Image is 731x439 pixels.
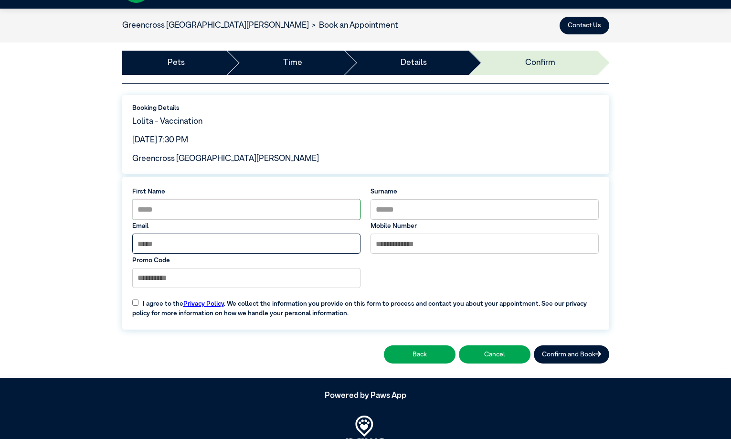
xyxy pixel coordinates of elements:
input: I agree to thePrivacy Policy. We collect the information you provide on this form to process and ... [132,300,138,306]
button: Contact Us [560,17,609,34]
label: Promo Code [132,256,361,265]
label: I agree to the . We collect the information you provide on this form to process and contact you a... [127,292,604,318]
nav: breadcrumb [122,20,399,32]
h5: Powered by Paws App [122,391,609,401]
a: Time [283,57,302,69]
label: Booking Details [132,103,599,113]
span: Lolita - Vaccination [132,118,202,126]
a: Greencross [GEOGRAPHIC_DATA][PERSON_NAME] [122,21,309,30]
li: Book an Appointment [309,20,399,32]
button: Cancel [459,345,530,363]
label: Email [132,221,361,231]
span: Greencross [GEOGRAPHIC_DATA][PERSON_NAME] [132,155,319,163]
a: Details [401,57,427,69]
label: Mobile Number [371,221,599,231]
label: First Name [132,187,361,196]
a: Pets [168,57,185,69]
button: Confirm and Book [534,345,609,363]
button: Back [384,345,456,363]
a: Privacy Policy [183,300,224,307]
span: [DATE] 7:30 PM [132,136,188,144]
label: Surname [371,187,599,196]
